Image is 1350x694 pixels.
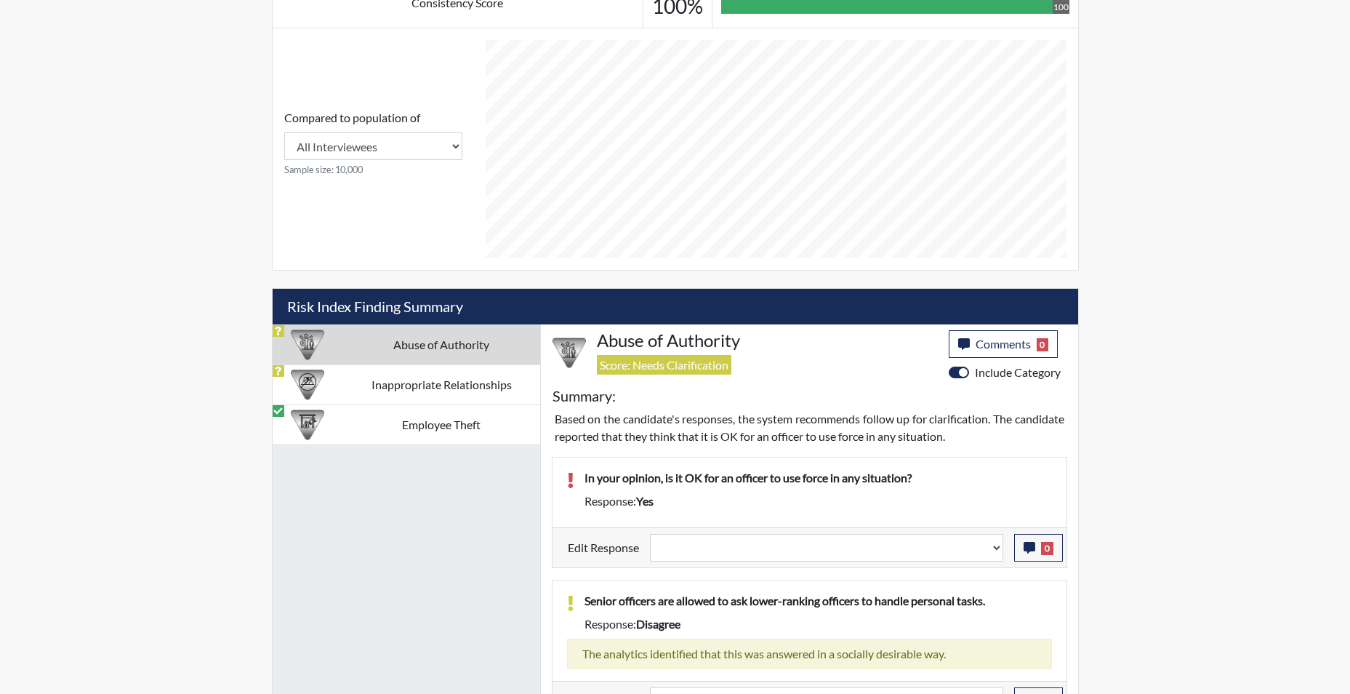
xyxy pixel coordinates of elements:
div: Response: [574,492,1063,510]
h5: Summary: [553,387,616,404]
label: Include Category [975,364,1061,381]
label: Edit Response [568,534,639,562]
label: Compared to population of [284,109,420,127]
span: 0 [1041,542,1053,555]
h5: Risk Index Finding Summary [273,289,1078,324]
img: CATEGORY%20ICON-01.94e51fac.png [553,336,586,370]
span: Score: Needs Clarification [597,355,731,375]
button: 0 [1014,534,1063,562]
span: 0 [1037,338,1049,351]
button: Comments0 [949,330,1058,358]
div: The analytics identified that this was answered in a socially desirable way. [567,639,1052,669]
small: Sample size: 10,000 [284,163,462,177]
img: CATEGORY%20ICON-14.139f8ef7.png [291,368,324,402]
img: CATEGORY%20ICON-01.94e51fac.png [291,328,324,362]
img: CATEGORY%20ICON-07.58b65e52.png [291,408,324,442]
p: Based on the candidate's responses, the system recommends follow up for clarification. The candid... [555,410,1064,445]
div: Consistency Score comparison among population [284,109,462,177]
span: yes [636,494,654,508]
h4: Abuse of Authority [597,330,938,351]
span: disagree [636,617,680,631]
p: Senior officers are allowed to ask lower-ranking officers to handle personal tasks. [584,592,1052,610]
div: Response: [574,615,1063,633]
td: Employee Theft [343,404,540,444]
div: Update the test taker's response, the change might impact the score [639,534,1014,562]
span: Comments [976,337,1031,351]
td: Abuse of Authority [343,324,540,364]
p: In your opinion, is it OK for an officer to use force in any situation? [584,469,1052,487]
td: Inappropriate Relationships [343,364,540,404]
